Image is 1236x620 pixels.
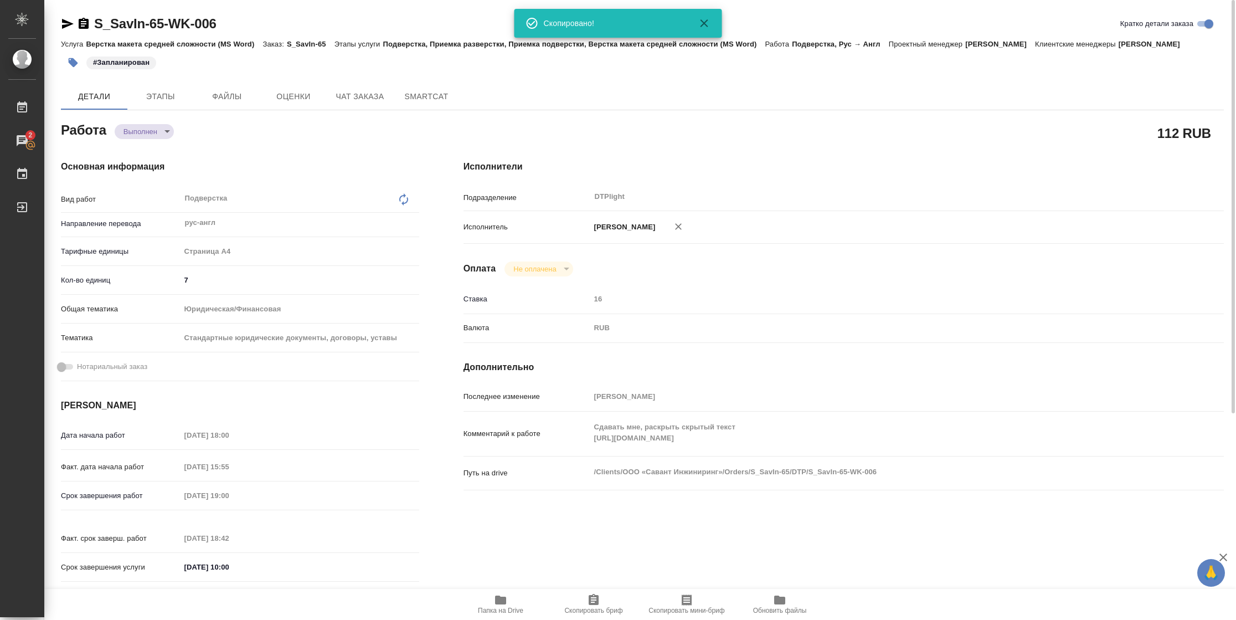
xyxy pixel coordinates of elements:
[94,16,217,31] a: S_SavIn-65-WK-006
[383,40,765,48] p: Подверстка, Приемка разверстки, Приемка подверстки, Верстка макета средней сложности (MS Word)
[463,222,590,233] p: Исполнитель
[61,430,181,441] p: Дата начала работ
[463,361,1224,374] h4: Дополнительно
[181,488,277,504] input: Пустое поле
[463,160,1224,173] h4: Исполнители
[61,490,181,501] p: Срок завершения работ
[61,40,86,48] p: Услуга
[400,90,453,104] span: SmartCat
[510,264,559,274] button: Не оплачена
[181,242,419,261] div: Страница А4
[590,463,1161,481] textarea: /Clients/ООО «Савант Инжиниринг»/Orders/S_SavIn-65/DTP/S_SavIn-65-WK-006
[61,17,74,30] button: Скопировать ссылку для ЯМессенджера
[61,119,106,139] h2: Работа
[61,304,181,315] p: Общая тематика
[792,40,889,48] p: Подверстка, Рус → Англ
[61,399,419,412] h4: [PERSON_NAME]
[334,40,383,48] p: Этапы услуги
[181,559,277,575] input: ✎ Введи что-нибудь
[1157,124,1211,142] h2: 112 RUB
[463,468,590,479] p: Путь на drive
[1119,40,1188,48] p: [PERSON_NAME]
[590,319,1161,337] div: RUB
[93,57,150,68] p: #Запланирован
[648,607,724,614] span: Скопировать мини-бриф
[181,427,277,443] input: Пустое поле
[181,530,277,546] input: Пустое поле
[61,194,181,205] p: Вид работ
[287,40,334,48] p: S_SavIn-65
[1197,559,1225,587] button: 🙏
[262,40,286,48] p: Заказ:
[547,589,640,620] button: Скопировать бриф
[61,533,181,544] p: Факт. срок заверш. работ
[463,322,590,334] p: Валюта
[61,246,181,257] p: Тарифные единицы
[86,40,262,48] p: Верстка макета средней сложности (MS Word)
[61,332,181,344] p: Тематика
[61,160,419,173] h4: Основная информация
[115,124,174,139] div: Выполнен
[463,428,590,439] p: Комментарий к работе
[1120,18,1193,29] span: Кратко детали заказа
[61,50,85,75] button: Добавить тэг
[478,607,523,614] span: Папка на Drive
[590,291,1161,307] input: Пустое поле
[666,214,691,239] button: Удалить исполнителя
[733,589,826,620] button: Обновить файлы
[590,388,1161,404] input: Пустое поле
[181,329,419,347] div: Стандартные юридические документы, договоры, уставы
[504,262,573,276] div: Выполнен
[753,607,807,614] span: Обновить файлы
[61,275,181,286] p: Кол-во единиц
[61,462,181,473] p: Факт. дата начала работ
[61,562,181,573] p: Срок завершения услуги
[1202,561,1220,585] span: 🙏
[134,90,187,104] span: Этапы
[544,18,682,29] div: Скопировано!
[3,127,42,155] a: 2
[1035,40,1119,48] p: Клиентские менеджеры
[889,40,965,48] p: Проектный менеджер
[267,90,320,104] span: Оценки
[181,459,277,475] input: Пустое поле
[454,589,547,620] button: Папка на Drive
[463,294,590,305] p: Ставка
[61,218,181,229] p: Направление перевода
[463,391,590,402] p: Последнее изменение
[68,90,121,104] span: Детали
[640,589,733,620] button: Скопировать мини-бриф
[765,40,792,48] p: Работа
[181,272,419,288] input: ✎ Введи что-нибудь
[463,192,590,203] p: Подразделение
[333,90,387,104] span: Чат заказа
[463,262,496,275] h4: Оплата
[691,17,718,30] button: Закрыть
[77,17,90,30] button: Скопировать ссылку
[22,130,39,141] span: 2
[965,40,1035,48] p: [PERSON_NAME]
[200,90,254,104] span: Файлы
[590,222,656,233] p: [PERSON_NAME]
[77,361,147,372] span: Нотариальный заказ
[85,57,157,66] span: Запланирован
[181,300,419,319] div: Юридическая/Финансовая
[590,418,1161,448] textarea: Сдавать мне, раскрыть скрытый текст [URL][DOMAIN_NAME]
[564,607,622,614] span: Скопировать бриф
[120,127,161,136] button: Выполнен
